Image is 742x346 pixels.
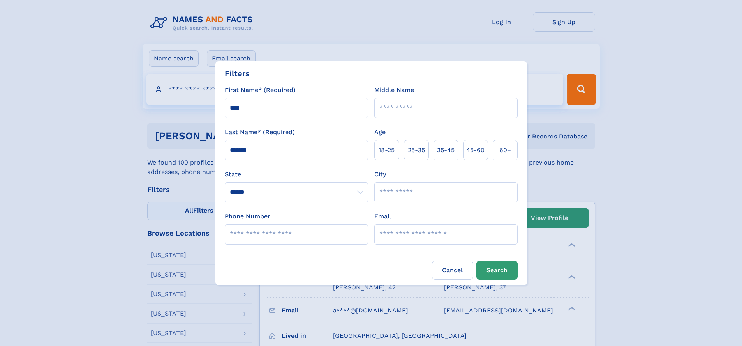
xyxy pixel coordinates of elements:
label: Middle Name [374,85,414,95]
label: Cancel [432,261,473,280]
label: Age [374,128,386,137]
label: Phone Number [225,212,270,221]
span: 18‑25 [379,145,395,155]
label: Email [374,212,391,221]
button: Search [476,261,518,280]
span: 60+ [499,145,511,155]
label: State [225,170,368,179]
label: City [374,170,386,179]
div: Filters [225,67,250,79]
label: Last Name* (Required) [225,128,295,137]
label: First Name* (Required) [225,85,296,95]
span: 25‑35 [408,145,425,155]
span: 45‑60 [466,145,485,155]
span: 35‑45 [437,145,455,155]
